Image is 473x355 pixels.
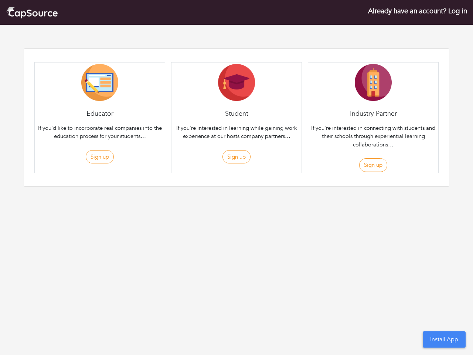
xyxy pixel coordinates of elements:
[308,110,438,118] h4: Industry Partner
[359,158,387,172] button: Sign up
[81,64,118,101] img: Educator-Icon-31d5a1e457ca3f5474c6b92ab10a5d5101c9f8fbafba7b88091835f1a8db102f.png
[355,64,392,101] img: Company-Icon-7f8a26afd1715722aa5ae9dc11300c11ceeb4d32eda0db0d61c21d11b95ecac6.png
[368,6,467,16] a: Already have an account? Log in
[218,64,255,101] img: Student-Icon-6b6867cbad302adf8029cb3ecf392088beec6a544309a027beb5b4b4576828a8.png
[35,110,165,118] h4: Educator
[171,110,302,118] h4: Student
[6,6,58,19] img: cap_logo.png
[310,124,437,149] p: If you’re interested in connecting with students and their schools through experiential learning ...
[222,150,251,164] button: Sign up
[423,331,466,348] button: Install App
[173,124,300,141] p: If you’re interested in learning while gaining work experience at our hosts company partners…
[86,150,114,164] button: Sign up
[36,124,163,141] p: If you’d like to incorporate real companies into the education process for your students…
